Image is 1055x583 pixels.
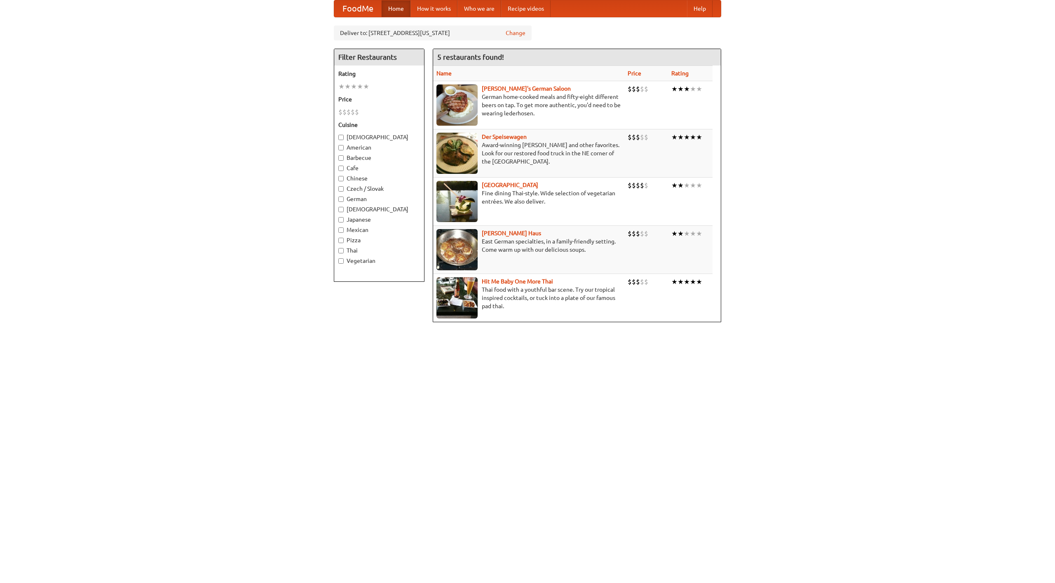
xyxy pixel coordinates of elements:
li: $ [632,229,636,238]
a: Who we are [457,0,501,17]
li: ★ [678,229,684,238]
p: Fine dining Thai-style. Wide selection of vegetarian entrées. We also deliver. [436,189,621,206]
li: ★ [671,84,678,94]
li: ★ [696,181,702,190]
img: esthers.jpg [436,84,478,126]
input: Thai [338,248,344,253]
li: $ [628,229,632,238]
li: ★ [690,133,696,142]
label: Thai [338,246,420,255]
li: ★ [338,82,345,91]
label: American [338,143,420,152]
li: ★ [357,82,363,91]
label: Cafe [338,164,420,172]
label: [DEMOGRAPHIC_DATA] [338,205,420,213]
li: $ [355,108,359,117]
h4: Filter Restaurants [334,49,424,66]
input: American [338,145,344,150]
li: ★ [671,181,678,190]
li: $ [347,108,351,117]
li: ★ [678,84,684,94]
li: ★ [696,229,702,238]
li: $ [640,133,644,142]
li: $ [636,133,640,142]
a: Price [628,70,641,77]
li: ★ [696,84,702,94]
li: ★ [345,82,351,91]
a: Home [382,0,410,17]
p: East German specialties, in a family-friendly setting. Come warm up with our delicious soups. [436,237,621,254]
label: [DEMOGRAPHIC_DATA] [338,133,420,141]
p: Thai food with a youthful bar scene. Try our tropical inspired cocktails, or tuck into a plate of... [436,286,621,310]
a: FoodMe [334,0,382,17]
img: kohlhaus.jpg [436,229,478,270]
a: Der Speisewagen [482,133,527,140]
li: ★ [684,133,690,142]
input: Pizza [338,238,344,243]
li: ★ [363,82,369,91]
a: [GEOGRAPHIC_DATA] [482,182,538,188]
h5: Cuisine [338,121,420,129]
li: $ [640,229,644,238]
input: Czech / Slovak [338,186,344,192]
li: $ [632,181,636,190]
li: $ [640,277,644,286]
li: $ [351,108,355,117]
li: $ [632,133,636,142]
a: Recipe videos [501,0,551,17]
li: $ [636,277,640,286]
img: speisewagen.jpg [436,133,478,174]
input: Chinese [338,176,344,181]
label: Pizza [338,236,420,244]
li: $ [644,133,648,142]
a: Rating [671,70,689,77]
div: Deliver to: [STREET_ADDRESS][US_STATE] [334,26,532,40]
input: [DEMOGRAPHIC_DATA] [338,135,344,140]
li: ★ [671,229,678,238]
li: $ [632,84,636,94]
li: ★ [678,181,684,190]
img: satay.jpg [436,181,478,222]
li: $ [640,181,644,190]
li: ★ [684,84,690,94]
li: $ [632,277,636,286]
li: $ [636,84,640,94]
a: Hit Me Baby One More Thai [482,278,553,285]
li: $ [640,84,644,94]
li: $ [628,181,632,190]
li: $ [644,181,648,190]
li: ★ [690,229,696,238]
li: $ [628,277,632,286]
li: $ [636,181,640,190]
img: babythai.jpg [436,277,478,318]
li: ★ [690,84,696,94]
label: Vegetarian [338,257,420,265]
li: $ [644,277,648,286]
label: Barbecue [338,154,420,162]
li: ★ [671,133,678,142]
li: $ [644,84,648,94]
li: ★ [684,181,690,190]
label: Japanese [338,215,420,224]
input: Japanese [338,217,344,222]
li: ★ [678,277,684,286]
li: $ [636,229,640,238]
li: ★ [684,277,690,286]
input: Vegetarian [338,258,344,264]
h5: Price [338,95,420,103]
input: Cafe [338,166,344,171]
label: Mexican [338,226,420,234]
li: ★ [351,82,357,91]
li: $ [628,84,632,94]
li: $ [338,108,342,117]
a: How it works [410,0,457,17]
p: Award-winning [PERSON_NAME] and other favorites. Look for our restored food truck in the NE corne... [436,141,621,166]
input: Barbecue [338,155,344,161]
li: ★ [696,277,702,286]
h5: Rating [338,70,420,78]
a: [PERSON_NAME]'s German Saloon [482,85,571,92]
